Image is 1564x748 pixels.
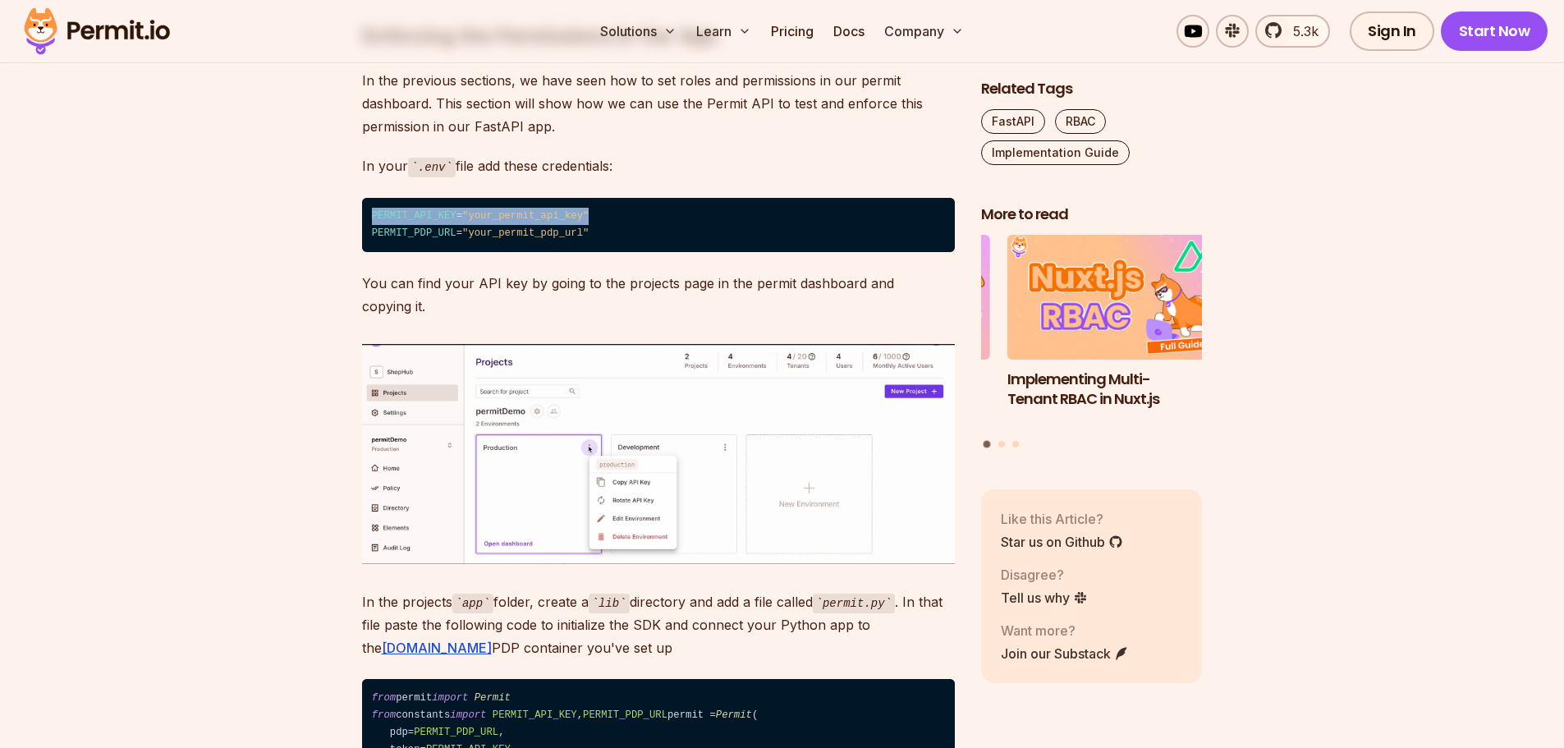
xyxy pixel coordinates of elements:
img: Policy-Based Access Control (PBAC) Isn’t as Great as You Think [768,235,990,360]
a: Star us on Github [1001,531,1123,551]
span: "your_permit_pdp_url" [462,227,589,239]
span: Permit [475,692,511,704]
span: Permit [716,709,752,721]
a: Docs [827,15,871,48]
img: Permit logo [16,3,177,59]
a: Join our Substack [1001,643,1129,663]
p: Want more? [1001,620,1129,640]
a: Pricing [764,15,820,48]
span: "your_permit_api_key" [462,210,589,222]
button: Go to slide 1 [984,440,991,447]
button: Company [878,15,970,48]
button: Solutions [594,15,683,48]
button: Learn [690,15,758,48]
p: Like this Article? [1001,508,1123,528]
h2: Related Tags [981,79,1203,99]
span: PERMIT_PDP_URL [372,227,456,239]
a: Sign In [1350,11,1434,51]
a: RBAC [1055,109,1106,134]
p: In your file add these credentials: [362,154,955,178]
code: lib [589,594,630,613]
span: import [450,709,486,721]
button: Go to slide 2 [998,440,1005,447]
a: Implementation Guide [981,140,1130,165]
a: 5.3k [1255,15,1330,48]
span: import [432,692,468,704]
code: = = [362,198,955,253]
code: .env [408,158,456,177]
h3: Implementing Multi-Tenant RBAC in Nuxt.js [1007,369,1229,410]
span: 5.3k [1283,21,1319,41]
h3: Policy-Based Access Control (PBAC) Isn’t as Great as You Think [768,369,990,429]
span: PERMIT_PDP_URL [583,709,667,721]
a: Tell us why [1001,587,1088,607]
a: [DOMAIN_NAME] [382,640,492,656]
span: from [372,692,396,704]
p: In the projects folder, create a directory and add a file called . In that file paste the followi... [362,590,955,660]
span: PERMIT_PDP_URL [414,727,498,738]
button: Go to slide 3 [1012,440,1019,447]
p: You can find your API key by going to the projects page in the permit dashboard and copying it. [362,272,955,318]
code: app [452,594,493,613]
span: PERMIT_API_KEY [372,210,456,222]
a: Implementing Multi-Tenant RBAC in Nuxt.jsImplementing Multi-Tenant RBAC in Nuxt.js [1007,235,1229,430]
li: 3 of 3 [768,235,990,430]
code: permit.py [813,594,895,613]
div: Posts [981,235,1203,450]
p: In the previous sections, we have seen how to set roles and permissions in our permit dashboard. ... [362,69,955,138]
span: PERMIT_API_KEY [493,709,577,721]
img: Implementing Multi-Tenant RBAC in Nuxt.js [1007,235,1229,360]
a: Start Now [1441,11,1548,51]
li: 1 of 3 [1007,235,1229,430]
p: Disagree? [1001,564,1088,584]
a: FastAPI [981,109,1045,134]
span: from [372,709,396,721]
h2: More to read [981,204,1203,225]
img: image.png [362,344,955,564]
